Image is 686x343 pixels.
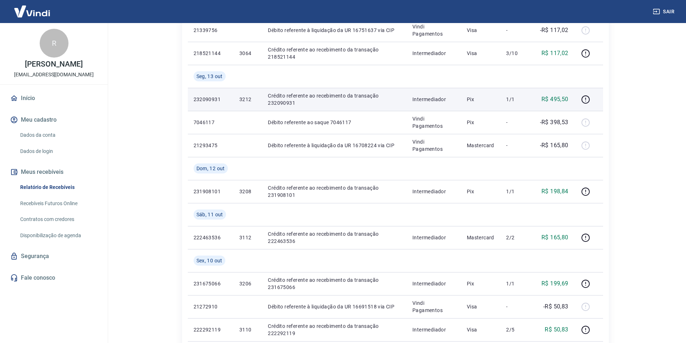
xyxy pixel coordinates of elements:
a: Fale conosco [9,270,99,286]
p: [PERSON_NAME] [25,60,83,68]
button: Meu cadastro [9,112,99,128]
p: Pix [467,188,495,195]
p: 1/1 [506,188,527,195]
p: Crédito referente ao recebimento da transação 231675066 [268,276,401,291]
p: Débito referente ao saque 7046117 [268,119,401,126]
span: Sáb, 11 out [196,211,223,218]
a: Disponibilização de agenda [17,228,99,243]
p: Crédito referente ao recebimento da transação 218521144 [268,46,401,60]
p: Crédito referente ao recebimento da transação 232090931 [268,92,401,107]
p: 218521144 [194,50,228,57]
p: Visa [467,326,495,333]
p: Mastercard [467,142,495,149]
p: Vindi Pagamentos [412,138,455,153]
p: 1/1 [506,96,527,103]
p: 3208 [239,188,256,195]
p: 231675066 [194,280,228,287]
a: Dados da conta [17,128,99,143]
p: [EMAIL_ADDRESS][DOMAIN_NAME] [14,71,94,78]
p: Crédito referente ao recebimento da transação 222463536 [268,230,401,245]
p: Intermediador [412,50,455,57]
a: Recebíveis Futuros Online [17,196,99,211]
a: Relatório de Recebíveis [17,180,99,195]
p: - [506,119,527,126]
p: Débito referente à liquidação da UR 16708224 via CIP [268,142,401,149]
p: 3/10 [506,50,527,57]
div: R [40,29,68,58]
p: Débito referente à liquidação da UR 16751637 via CIP [268,27,401,34]
a: Início [9,90,99,106]
p: 3112 [239,234,256,241]
p: Débito referente à liquidação da UR 16691518 via CIP [268,303,401,310]
p: -R$ 398,53 [540,118,568,127]
p: Visa [467,50,495,57]
a: Dados de login [17,144,99,159]
p: - [506,27,527,34]
p: Pix [467,280,495,287]
span: Seg, 13 out [196,73,223,80]
span: Sex, 10 out [196,257,222,264]
p: R$ 117,02 [541,49,568,58]
p: Pix [467,96,495,103]
p: Visa [467,303,495,310]
span: Dom, 12 out [196,165,225,172]
p: R$ 50,83 [545,325,568,334]
button: Sair [651,5,677,18]
p: Vindi Pagamentos [412,115,455,130]
a: Contratos com credores [17,212,99,227]
p: 232090931 [194,96,228,103]
p: -R$ 165,80 [540,141,568,150]
p: R$ 198,84 [541,187,568,196]
p: -R$ 117,02 [540,26,568,35]
p: Pix [467,119,495,126]
p: Intermediador [412,326,455,333]
p: -R$ 50,83 [543,302,568,311]
p: 1/1 [506,280,527,287]
p: 2/2 [506,234,527,241]
p: 2/5 [506,326,527,333]
p: 21339756 [194,27,228,34]
p: Vindi Pagamentos [412,299,455,314]
img: Vindi [9,0,56,22]
a: Segurança [9,248,99,264]
p: Vindi Pagamentos [412,23,455,37]
p: 21293475 [194,142,228,149]
p: 231908101 [194,188,228,195]
p: 3110 [239,326,256,333]
p: Visa [467,27,495,34]
p: 3206 [239,280,256,287]
p: Crédito referente ao recebimento da transação 231908101 [268,184,401,199]
p: Intermediador [412,188,455,195]
p: - [506,303,527,310]
p: 3064 [239,50,256,57]
p: Intermediador [412,96,455,103]
p: 21272910 [194,303,228,310]
p: - [506,142,527,149]
p: 7046117 [194,119,228,126]
p: R$ 199,69 [541,279,568,288]
button: Meus recebíveis [9,164,99,180]
p: R$ 165,80 [541,233,568,242]
p: Crédito referente ao recebimento da transação 222292119 [268,322,401,337]
p: 222463536 [194,234,228,241]
p: R$ 495,50 [541,95,568,104]
p: Intermediador [412,234,455,241]
p: Mastercard [467,234,495,241]
p: Intermediador [412,280,455,287]
p: 3212 [239,96,256,103]
p: 222292119 [194,326,228,333]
